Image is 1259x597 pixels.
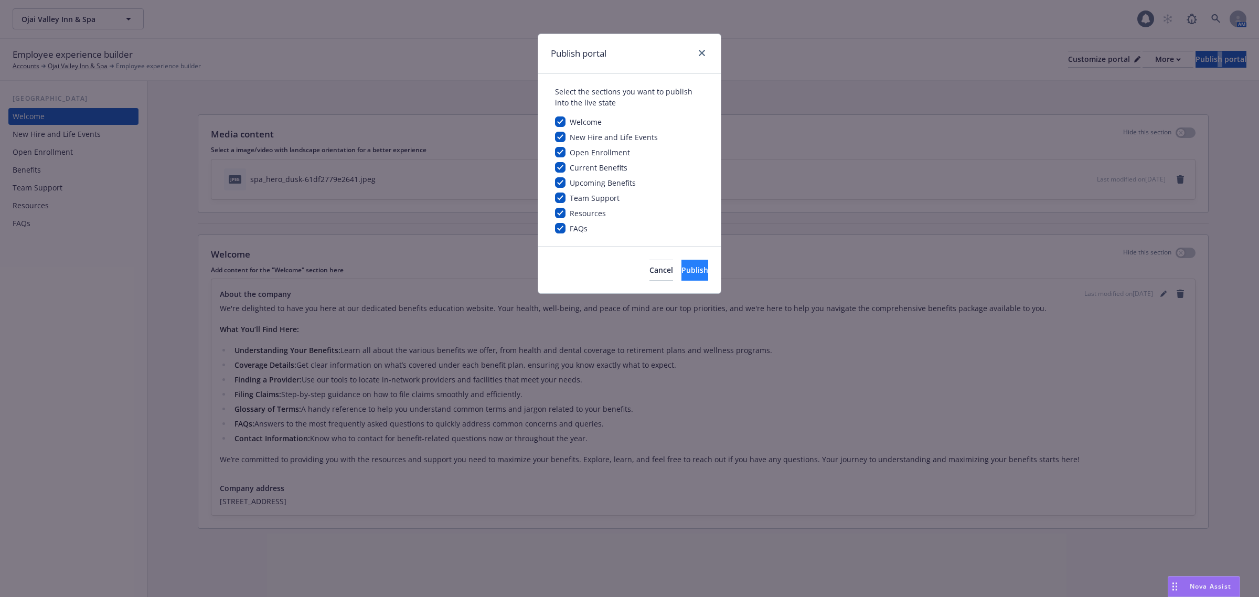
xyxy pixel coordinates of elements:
h1: Publish portal [551,47,606,60]
a: close [696,47,708,59]
button: Publish [681,260,708,281]
span: Upcoming Benefits [570,178,636,188]
button: Cancel [649,260,673,281]
span: FAQs [570,223,588,233]
span: Open Enrollment [570,147,630,157]
div: Drag to move [1168,577,1181,596]
span: New Hire and Life Events [570,132,658,142]
span: Resources [570,208,606,218]
span: Cancel [649,265,673,275]
span: Welcome [570,117,602,127]
span: Nova Assist [1190,582,1231,591]
div: Select the sections you want to publish into the live state [555,86,704,108]
span: Team Support [570,193,620,203]
span: Current Benefits [570,163,627,173]
span: Publish [681,265,708,275]
button: Nova Assist [1168,576,1240,597]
